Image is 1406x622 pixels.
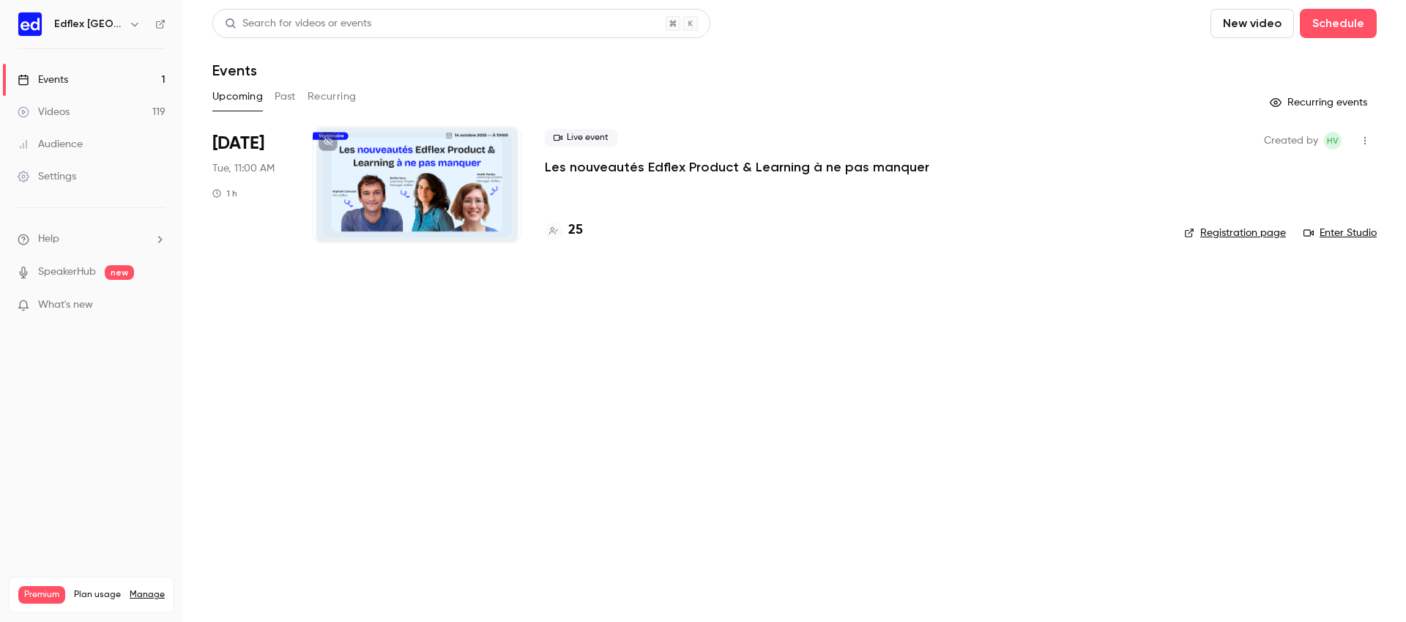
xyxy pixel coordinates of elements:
[38,297,93,313] span: What's new
[18,105,70,119] div: Videos
[18,73,68,87] div: Events
[105,265,134,280] span: new
[212,62,257,79] h1: Events
[18,137,83,152] div: Audience
[568,221,583,240] h4: 25
[1263,91,1377,114] button: Recurring events
[212,132,264,155] span: [DATE]
[308,85,357,108] button: Recurring
[1210,9,1294,38] button: New video
[18,12,42,36] img: Edflex France
[545,129,617,147] span: Live event
[275,85,296,108] button: Past
[1303,226,1377,240] a: Enter Studio
[1300,9,1377,38] button: Schedule
[130,589,165,601] a: Manage
[212,188,237,199] div: 1 h
[545,158,929,176] a: Les nouveautés Edflex Product & Learning à ne pas manquer
[212,85,263,108] button: Upcoming
[1264,132,1318,149] span: Created by
[38,264,96,280] a: SpeakerHub
[212,161,275,176] span: Tue, 11:00 AM
[1184,226,1286,240] a: Registration page
[1324,132,1342,149] span: Hélène VENTURINI
[212,126,289,243] div: Oct 14 Tue, 11:00 AM (Europe/Paris)
[545,221,583,240] a: 25
[18,169,76,184] div: Settings
[18,586,65,604] span: Premium
[38,232,59,247] span: Help
[1327,132,1339,149] span: HV
[18,232,165,247] li: help-dropdown-opener
[225,16,371,32] div: Search for videos or events
[74,589,121,601] span: Plan usage
[54,17,123,32] h6: Edflex [GEOGRAPHIC_DATA]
